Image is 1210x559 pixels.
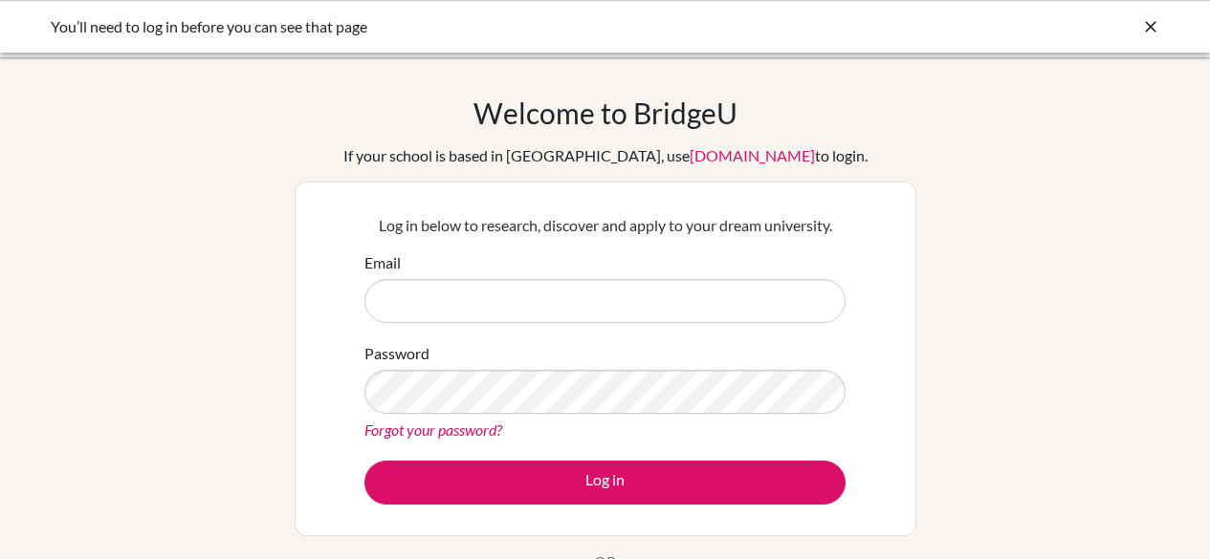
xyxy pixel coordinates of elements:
[473,96,737,130] h1: Welcome to BridgeU
[51,15,873,38] div: You’ll need to log in before you can see that page
[364,251,401,274] label: Email
[343,144,868,167] div: If your school is based in [GEOGRAPHIC_DATA], use to login.
[364,420,502,439] a: Forgot your password?
[364,342,429,365] label: Password
[364,214,846,237] p: Log in below to research, discover and apply to your dream university.
[690,146,815,164] a: [DOMAIN_NAME]
[364,461,846,505] button: Log in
